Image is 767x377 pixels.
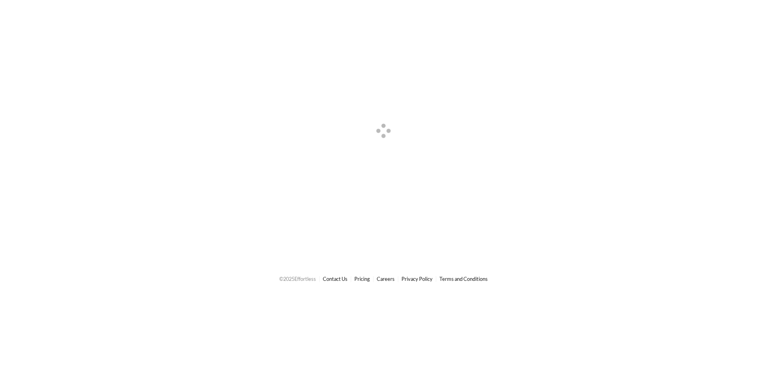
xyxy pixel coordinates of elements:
[323,276,348,282] a: Contact Us
[377,276,395,282] a: Careers
[401,276,433,282] a: Privacy Policy
[279,276,316,282] span: © 2025 Effortless
[354,276,370,282] a: Pricing
[439,276,488,282] a: Terms and Conditions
